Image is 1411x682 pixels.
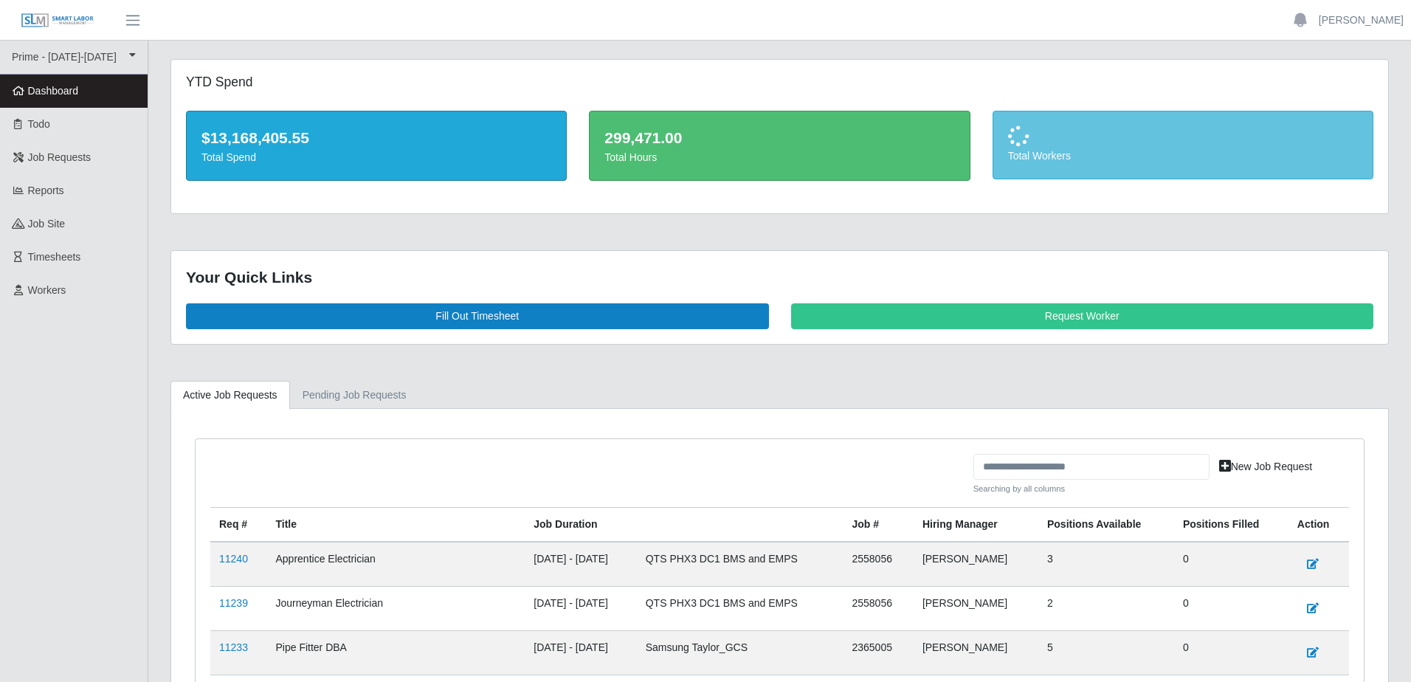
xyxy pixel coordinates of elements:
[1288,507,1349,542] th: Action
[525,586,636,630] td: [DATE] - [DATE]
[637,630,844,675] td: Samsung Taylor_GCS
[21,13,94,29] img: SLM Logo
[28,85,79,97] span: Dashboard
[266,507,525,542] th: Title
[28,251,81,263] span: Timesheets
[1319,13,1404,28] a: [PERSON_NAME]
[28,151,92,163] span: Job Requests
[1038,586,1174,630] td: 2
[266,586,525,630] td: Journeyman Electrician
[604,126,954,150] div: 299,471.00
[28,118,50,130] span: Todo
[1174,507,1288,542] th: Positions Filled
[843,542,913,587] td: 2558056
[843,630,913,675] td: 2365005
[1038,630,1174,675] td: 5
[28,218,66,230] span: job site
[1038,542,1174,587] td: 3
[791,303,1374,329] a: Request Worker
[170,381,290,410] a: Active Job Requests
[914,630,1038,675] td: [PERSON_NAME]
[1174,542,1288,587] td: 0
[973,483,1210,495] small: Searching by all columns
[266,630,525,675] td: Pipe Fitter DBA
[210,507,266,542] th: Req #
[525,507,636,542] th: Job Duration
[637,542,844,587] td: QTS PHX3 DC1 BMS and EMPS
[914,507,1038,542] th: Hiring Manager
[604,150,954,165] div: Total Hours
[1174,630,1288,675] td: 0
[186,266,1373,289] div: Your Quick Links
[290,381,419,410] a: Pending Job Requests
[525,542,636,587] td: [DATE] - [DATE]
[843,586,913,630] td: 2558056
[1174,586,1288,630] td: 0
[525,630,636,675] td: [DATE] - [DATE]
[28,185,64,196] span: Reports
[637,586,844,630] td: QTS PHX3 DC1 BMS and EMPS
[266,542,525,587] td: Apprentice Electrician
[219,597,248,609] a: 11239
[219,553,248,565] a: 11240
[219,641,248,653] a: 11233
[1038,507,1174,542] th: Positions Available
[914,586,1038,630] td: [PERSON_NAME]
[201,150,551,165] div: Total Spend
[843,507,913,542] th: Job #
[201,126,551,150] div: $13,168,405.55
[1210,454,1322,480] a: New Job Request
[28,284,66,296] span: Workers
[186,75,567,90] h5: YTD Spend
[914,542,1038,587] td: [PERSON_NAME]
[1008,148,1358,164] div: Total Workers
[186,303,769,329] a: Fill Out Timesheet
